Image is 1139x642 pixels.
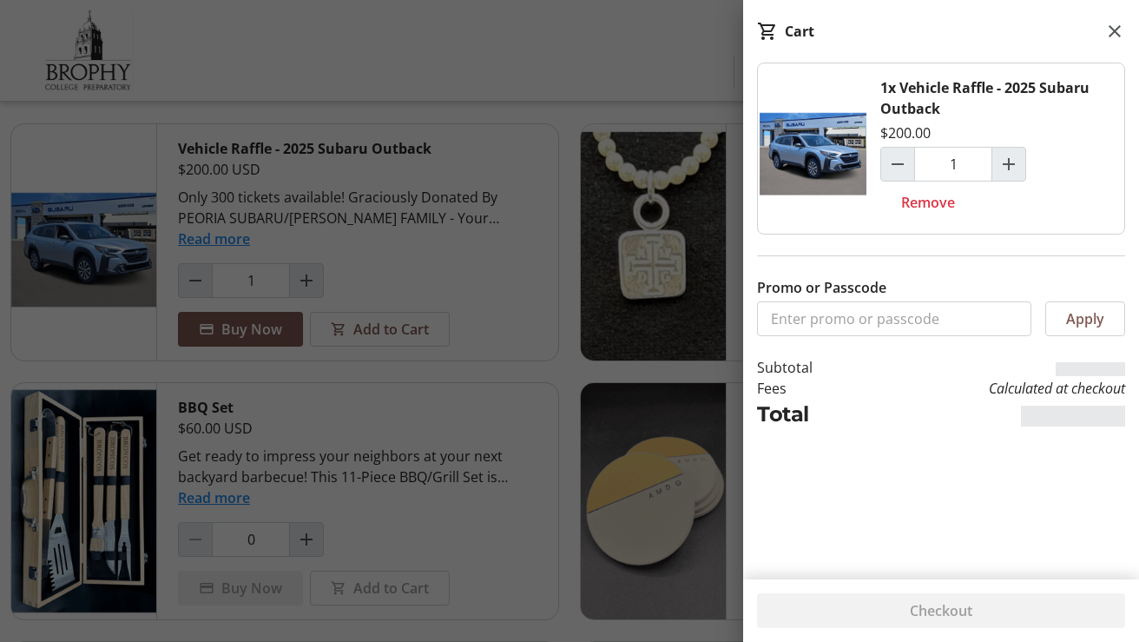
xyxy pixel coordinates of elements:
[785,21,814,42] div: Cart
[757,277,886,298] label: Promo or Passcode
[864,378,1125,399] td: Calculated at checkout
[1045,301,1125,336] button: Apply
[881,148,914,181] button: Decrement by one
[914,147,992,182] input: Vehicle Raffle - 2025 Subaru Outback Quantity
[757,357,864,378] td: Subtotal
[757,378,864,399] td: Fees
[880,77,1110,119] div: 1x Vehicle Raffle - 2025 Subaru Outback
[992,148,1025,181] button: Increment by one
[757,399,864,430] td: Total
[901,192,955,213] span: Remove
[880,122,931,143] div: $200.00
[757,301,1031,336] input: Enter promo or passcode
[758,63,866,234] img: Vehicle Raffle - 2025 Subaru Outback
[880,185,976,220] button: Remove
[1066,308,1104,329] span: Apply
